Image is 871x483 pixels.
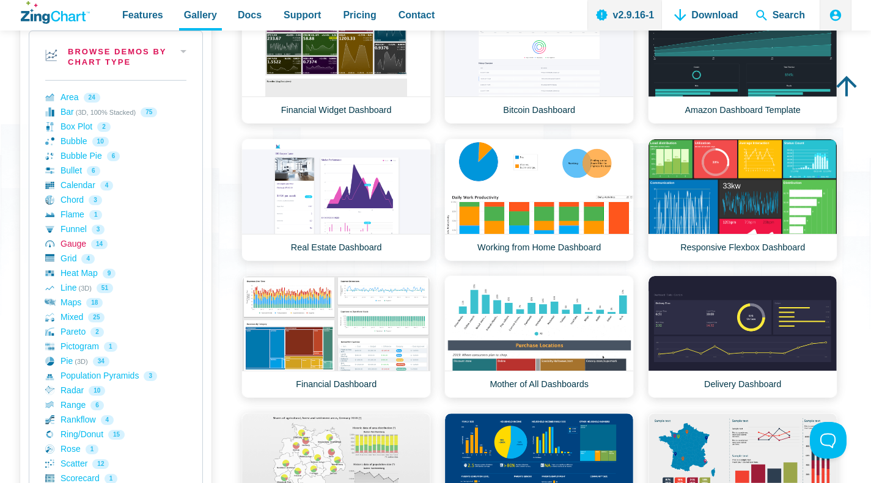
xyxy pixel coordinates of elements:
[343,7,376,23] span: Pricing
[444,1,634,124] a: Bitcoin Dashboard
[648,139,837,261] a: Responsive Flexbox Dashboard
[122,7,163,23] span: Features
[648,1,837,124] a: Amazon Dashboard Template
[241,275,431,398] a: Financial Dashboard
[648,275,837,398] a: Delivery Dashboard
[810,422,847,459] iframe: Toggle Customer Support
[184,7,217,23] span: Gallery
[238,7,262,23] span: Docs
[284,7,321,23] span: Support
[444,275,634,398] a: Mother of All Dashboards
[399,7,435,23] span: Contact
[241,139,431,261] a: Real Estate Dashboard
[21,1,90,24] a: ZingChart Logo. Click to return to the homepage
[241,1,431,124] a: Financial Widget Dashboard
[29,31,202,80] h2: Browse Demos By Chart Type
[444,139,634,261] a: Working from Home Dashboard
